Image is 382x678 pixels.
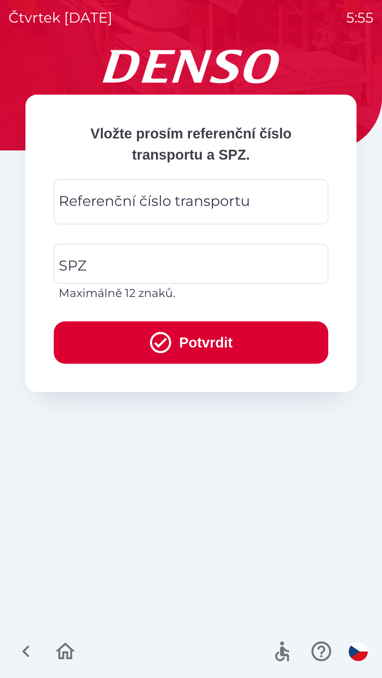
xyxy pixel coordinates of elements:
[346,7,374,28] p: 5:55
[25,49,357,83] img: Logo
[59,285,323,302] p: Maximálně 12 znaků.
[54,123,328,165] p: Vložte prosím referenční číslo transportu a SPZ.
[8,7,112,28] p: čtvrtek [DATE]
[54,321,328,364] button: Potvrdit
[349,642,368,661] img: cs flag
